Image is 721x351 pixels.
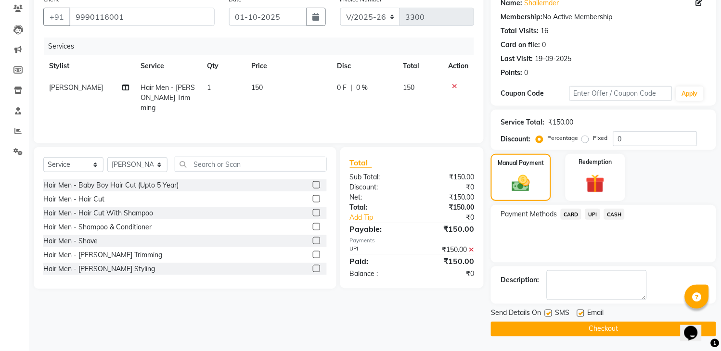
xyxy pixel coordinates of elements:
div: Last Visit: [501,54,533,64]
th: Service [135,55,201,77]
div: Coupon Code [501,88,569,99]
div: 16 [541,26,548,36]
div: ₹150.00 [412,255,481,267]
button: Checkout [491,322,716,337]
div: Membership: [501,12,542,22]
span: CASH [604,209,625,220]
div: ₹150.00 [412,202,481,213]
th: Stylist [43,55,135,77]
div: Discount: [501,134,530,144]
div: ₹0 [412,182,481,192]
span: | [351,83,353,93]
div: Description: [501,275,539,285]
span: [PERSON_NAME] [49,83,103,92]
div: Hair Men - Shampoo & Conditioner [43,222,152,232]
span: 150 [252,83,263,92]
div: ₹150.00 [412,192,481,202]
div: Card on file: [501,40,540,50]
span: 0 F [337,83,347,93]
div: Payable: [343,223,412,235]
label: Redemption [579,158,612,166]
div: Balance : [343,269,412,279]
button: +91 [43,8,70,26]
div: ₹0 [424,213,481,223]
div: No Active Membership [501,12,707,22]
div: 19-09-2025 [535,54,571,64]
div: ₹150.00 [412,172,481,182]
div: 0 [524,68,528,78]
input: Search or Scan [175,157,327,172]
th: Disc [332,55,398,77]
div: Hair Men - Shave [43,236,98,246]
button: Apply [676,87,704,101]
div: Points: [501,68,522,78]
div: ₹150.00 [412,245,481,255]
input: Enter Offer / Coupon Code [569,86,672,101]
input: Search by Name/Mobile/Email/Code [69,8,215,26]
span: 150 [403,83,415,92]
span: Email [587,308,604,320]
div: ₹0 [412,269,481,279]
label: Manual Payment [498,159,544,167]
span: Hair Men - [PERSON_NAME] Trimming [141,83,195,112]
div: UPI [343,245,412,255]
a: Add Tip [343,213,424,223]
th: Price [246,55,332,77]
img: _cash.svg [506,173,535,194]
div: Total Visits: [501,26,539,36]
div: Hair Men - Baby Boy Hair Cut (Upto 5 Year) [43,180,179,190]
div: Services [44,38,481,55]
div: Hair Men - [PERSON_NAME] Trimming [43,250,162,260]
span: Send Details On [491,308,541,320]
span: 0 % [357,83,368,93]
div: Total: [343,202,412,213]
div: Net: [343,192,412,202]
div: Discount: [343,182,412,192]
div: Payments [350,237,475,245]
iframe: chat widget [681,313,711,341]
span: UPI [585,209,600,220]
span: 1 [207,83,211,92]
div: Service Total: [501,117,544,127]
label: Fixed [593,134,607,142]
span: Payment Methods [501,209,557,219]
div: ₹150.00 [548,117,573,127]
span: SMS [555,308,569,320]
th: Action [442,55,474,77]
div: Hair Men - Hair Cut [43,194,104,204]
div: Hair Men - Hair Cut With Shampoo [43,208,153,218]
th: Total [398,55,443,77]
img: _gift.svg [580,172,610,195]
span: Total [350,158,372,168]
div: Hair Men - [PERSON_NAME] Styling [43,264,155,274]
label: Percentage [547,134,578,142]
div: ₹150.00 [412,223,481,235]
th: Qty [202,55,246,77]
span: CARD [561,209,581,220]
div: Sub Total: [343,172,412,182]
div: Paid: [343,255,412,267]
div: 0 [542,40,546,50]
